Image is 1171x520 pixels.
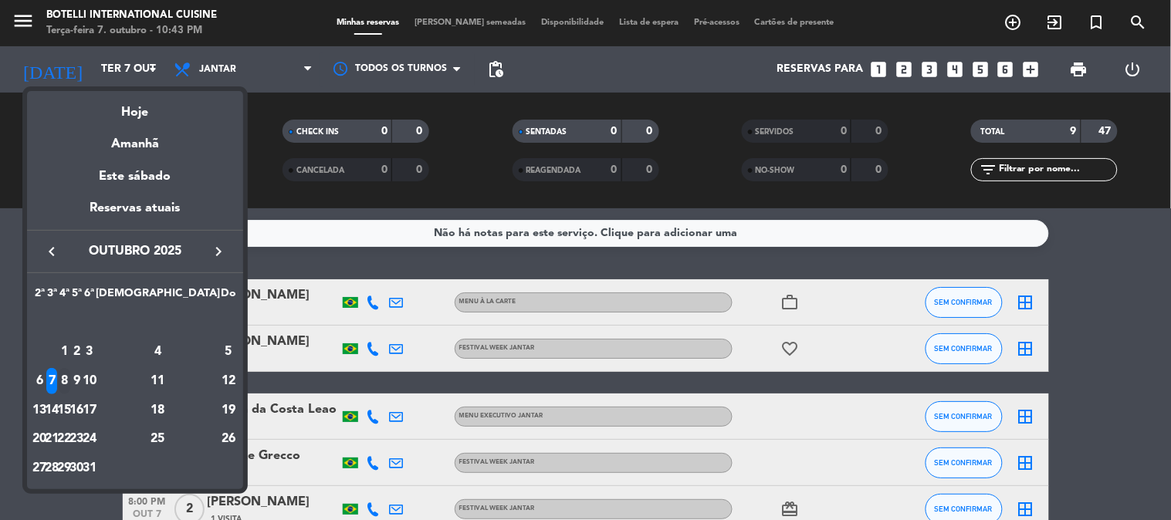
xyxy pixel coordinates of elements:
div: 2 [71,339,83,365]
div: Reservas atuais [27,198,243,230]
td: 31 de outubro de 2025 [83,454,96,483]
div: Hoje [27,91,243,123]
div: 10 [83,368,95,394]
th: Sábado [96,285,220,309]
div: 16 [71,397,83,424]
td: 7 de outubro de 2025 [46,366,58,396]
td: 8 de outubro de 2025 [58,366,70,396]
td: 2 de outubro de 2025 [70,337,83,366]
div: 14 [46,397,58,424]
div: Este sábado [27,155,243,198]
div: 28 [46,455,58,481]
td: 27 de outubro de 2025 [33,454,46,483]
div: 13 [34,397,46,424]
td: 12 de outubro de 2025 [220,366,237,396]
div: 5 [221,339,236,365]
td: 17 de outubro de 2025 [83,396,96,425]
button: keyboard_arrow_left [38,241,66,262]
td: 29 de outubro de 2025 [58,454,70,483]
div: Amanhã [27,123,243,154]
div: 21 [46,426,58,452]
td: 30 de outubro de 2025 [70,454,83,483]
td: 3 de outubro de 2025 [83,337,96,366]
div: 22 [59,426,70,452]
td: 28 de outubro de 2025 [46,454,58,483]
div: 20 [34,426,46,452]
div: 29 [59,455,70,481]
div: 27 [34,455,46,481]
div: 26 [221,426,236,452]
td: 26 de outubro de 2025 [220,424,237,454]
div: 24 [83,426,95,452]
td: 9 de outubro de 2025 [70,366,83,396]
td: 5 de outubro de 2025 [220,337,237,366]
div: 23 [71,426,83,452]
div: 31 [83,455,95,481]
td: 18 de outubro de 2025 [96,396,220,425]
td: 16 de outubro de 2025 [70,396,83,425]
i: keyboard_arrow_left [42,242,61,261]
div: 3 [83,339,95,365]
button: keyboard_arrow_right [205,241,232,262]
div: 17 [83,397,95,424]
th: Terça-feira [46,285,58,309]
td: 22 de outubro de 2025 [58,424,70,454]
th: Quarta-feira [58,285,70,309]
div: 4 [102,339,214,365]
div: 11 [102,368,214,394]
td: 13 de outubro de 2025 [33,396,46,425]
div: 1 [59,339,70,365]
th: Quinta-feira [70,285,83,309]
td: 1 de outubro de 2025 [58,337,70,366]
td: 19 de outubro de 2025 [220,396,237,425]
th: Domingo [220,285,237,309]
div: 12 [221,368,236,394]
td: 4 de outubro de 2025 [96,337,220,366]
td: 15 de outubro de 2025 [58,396,70,425]
div: 6 [34,368,46,394]
div: 19 [221,397,236,424]
td: 20 de outubro de 2025 [33,424,46,454]
td: 14 de outubro de 2025 [46,396,58,425]
th: Sexta-feira [83,285,96,309]
td: 25 de outubro de 2025 [96,424,220,454]
td: OUT [33,309,237,338]
div: 8 [59,368,70,394]
i: keyboard_arrow_right [209,242,228,261]
td: 23 de outubro de 2025 [70,424,83,454]
div: 30 [71,455,83,481]
div: 9 [71,368,83,394]
td: 21 de outubro de 2025 [46,424,58,454]
div: 18 [102,397,214,424]
th: Segunda-feira [33,285,46,309]
span: outubro 2025 [66,241,205,262]
td: 24 de outubro de 2025 [83,424,96,454]
div: 25 [102,426,214,452]
div: 15 [59,397,70,424]
td: 10 de outubro de 2025 [83,366,96,396]
div: 7 [46,368,58,394]
td: 11 de outubro de 2025 [96,366,220,396]
td: 6 de outubro de 2025 [33,366,46,396]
